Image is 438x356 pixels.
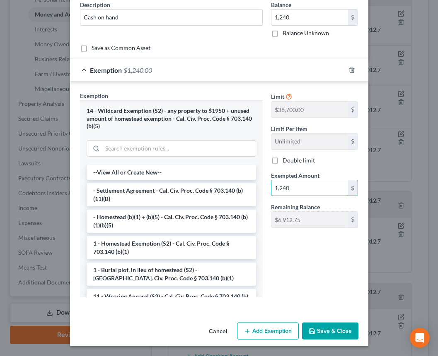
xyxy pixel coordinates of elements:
[348,134,358,149] div: $
[271,124,307,133] label: Limit Per Item
[283,156,315,165] label: Double limit
[271,0,291,9] label: Balance
[271,102,348,117] input: --
[202,323,234,340] button: Cancel
[80,1,110,8] span: Description
[271,180,348,196] input: 0.00
[410,328,430,348] div: Open Intercom Messenger
[87,107,256,130] div: 14 - Wildcard Exemption (S2) - any property to $1950 + unused amount of homestead exemption - Cal...
[348,212,358,227] div: $
[271,93,284,100] span: Limit
[302,323,358,340] button: Save & Close
[87,210,256,233] li: - Homestead (b)(1) + (b)(5) - Cal. Civ. Proc. Code § 703.140 (b)(1)(b)(5)
[271,172,319,179] span: Exempted Amount
[271,10,348,25] input: 0.00
[87,289,256,312] li: 11 - Wearing Apparel (S2) - Cal. Civ. Proc. Code § 703.140 (b)(3)
[92,44,150,52] label: Save as Common Asset
[80,92,108,99] span: Exemption
[87,263,256,286] li: 1 - Burial plot, in lieu of homestead (S2) - [GEOGRAPHIC_DATA]. Civ. Proc. Code § 703.140 (b)(1)
[87,165,256,180] li: --View All or Create New--
[271,134,348,149] input: --
[123,66,152,74] span: $1,240.00
[237,323,299,340] button: Add Exemption
[283,29,329,37] label: Balance Unknown
[87,236,256,259] li: 1 - Homestead Exemption (S2) - Cal. Civ. Proc. Code § 703.140 (b)(1)
[348,102,358,117] div: $
[102,141,256,156] input: Search exemption rules...
[87,183,256,206] li: - Settlement Agreement - Cal. Civ. Proc. Code § 703.140 (b)(11)(B)
[271,203,320,211] label: Remaining Balance
[90,66,122,74] span: Exemption
[271,212,348,227] input: --
[348,10,358,25] div: $
[80,10,262,25] input: Describe...
[348,180,358,196] div: $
